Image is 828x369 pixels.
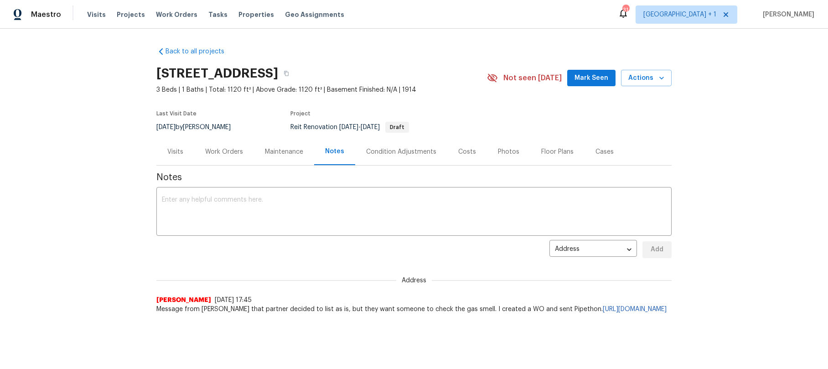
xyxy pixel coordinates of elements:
[205,147,243,156] div: Work Orders
[339,124,380,130] span: -
[290,124,409,130] span: Reit Renovation
[503,73,562,83] span: Not seen [DATE]
[498,147,519,156] div: Photos
[595,147,614,156] div: Cases
[156,111,197,116] span: Last Visit Date
[622,5,629,15] div: 31
[458,147,476,156] div: Costs
[208,11,228,18] span: Tasks
[325,147,344,156] div: Notes
[156,69,278,78] h2: [STREET_ADDRESS]
[156,10,197,19] span: Work Orders
[156,85,487,94] span: 3 Beds | 1 Baths | Total: 1120 ft² | Above Grade: 1120 ft² | Basement Finished: N/A | 1914
[156,173,672,182] span: Notes
[156,47,244,56] a: Back to all projects
[290,111,310,116] span: Project
[541,147,574,156] div: Floor Plans
[643,10,716,19] span: [GEOGRAPHIC_DATA] + 1
[265,147,303,156] div: Maintenance
[549,239,637,261] div: Address
[156,296,211,305] span: [PERSON_NAME]
[567,70,616,87] button: Mark Seen
[167,147,183,156] div: Visits
[396,276,432,285] span: Address
[603,306,667,312] a: [URL][DOMAIN_NAME]
[366,147,436,156] div: Condition Adjustments
[285,10,344,19] span: Geo Assignments
[361,124,380,130] span: [DATE]
[31,10,61,19] span: Maestro
[238,10,274,19] span: Properties
[621,70,672,87] button: Actions
[628,73,664,84] span: Actions
[156,305,672,314] span: Message from [PERSON_NAME] that partner decided to list as is, but they want someone to check the...
[574,73,608,84] span: Mark Seen
[278,65,295,82] button: Copy Address
[339,124,358,130] span: [DATE]
[87,10,106,19] span: Visits
[759,10,814,19] span: [PERSON_NAME]
[117,10,145,19] span: Projects
[386,125,408,130] span: Draft
[156,122,242,133] div: by [PERSON_NAME]
[215,297,252,303] span: [DATE] 17:45
[156,124,176,130] span: [DATE]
